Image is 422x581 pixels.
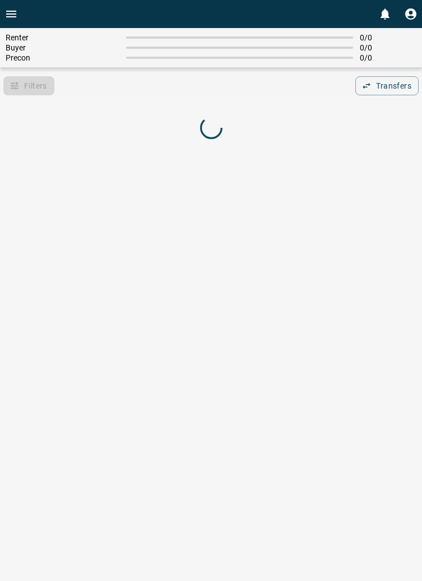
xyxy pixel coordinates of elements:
span: 0 / 0 [360,53,416,62]
button: Profile [400,3,422,25]
span: 0 / 0 [360,43,416,52]
span: Buyer [6,43,119,52]
span: Renter [6,33,119,42]
span: 0 / 0 [360,33,416,42]
span: Precon [6,53,119,62]
button: Transfers [355,76,419,95]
